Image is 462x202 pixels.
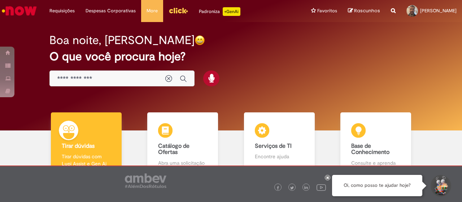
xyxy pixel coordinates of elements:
[276,186,280,190] img: logo_footer_facebook.png
[354,7,380,14] span: Rascunhos
[49,34,195,47] h2: Boa noite, [PERSON_NAME]
[304,186,308,190] img: logo_footer_linkedin.png
[255,142,292,150] b: Serviços de TI
[195,35,205,46] img: happy-face.png
[255,153,304,160] p: Encontre ajuda
[49,50,412,63] h2: O que você procura hoje?
[38,112,135,175] a: Tirar dúvidas Tirar dúvidas com Lupi Assist e Gen Ai
[351,142,389,156] b: Base de Conhecimento
[125,173,166,188] img: logo_footer_ambev_rotulo_gray.png
[328,112,424,175] a: Base de Conhecimento Consulte e aprenda
[317,7,337,14] span: Favoritos
[62,142,95,150] b: Tirar dúvidas
[351,159,400,167] p: Consulte e aprenda
[62,153,111,167] p: Tirar dúvidas com Lupi Assist e Gen Ai
[49,7,75,14] span: Requisições
[158,159,207,167] p: Abra uma solicitação
[1,4,38,18] img: ServiceNow
[147,7,158,14] span: More
[86,7,136,14] span: Despesas Corporativas
[332,175,422,196] div: Oi, como posso te ajudar hoje?
[348,8,380,14] a: Rascunhos
[169,5,188,16] img: click_logo_yellow_360x200.png
[231,112,328,175] a: Serviços de TI Encontre ajuda
[199,7,240,16] div: Padroniza
[158,142,189,156] b: Catálogo de Ofertas
[430,175,451,197] button: Iniciar Conversa de Suporte
[223,7,240,16] p: +GenAi
[290,186,294,190] img: logo_footer_twitter.png
[135,112,231,175] a: Catálogo de Ofertas Abra uma solicitação
[420,8,457,14] span: [PERSON_NAME]
[317,182,326,192] img: logo_footer_youtube.png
